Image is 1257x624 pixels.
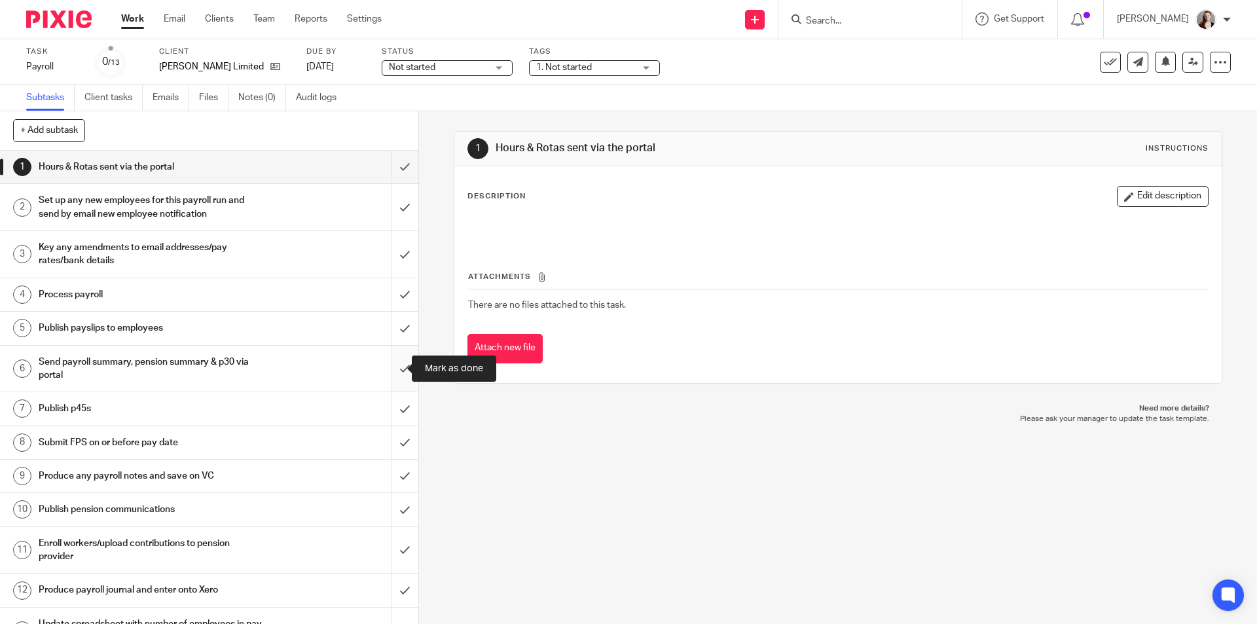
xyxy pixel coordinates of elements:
[306,46,365,57] label: Due by
[13,285,31,304] div: 4
[529,46,660,57] label: Tags
[26,60,79,73] div: Payroll
[39,285,265,304] h1: Process payroll
[467,138,488,159] div: 1
[39,157,265,177] h1: Hours & Rotas sent via the portal
[389,63,435,72] span: Not started
[296,85,346,111] a: Audit logs
[39,500,265,519] h1: Publish pension communications
[199,85,228,111] a: Files
[13,158,31,176] div: 1
[1117,12,1189,26] p: [PERSON_NAME]
[153,85,189,111] a: Emails
[467,403,1209,414] p: Need more details?
[994,14,1044,24] span: Get Support
[13,319,31,337] div: 5
[238,85,286,111] a: Notes (0)
[295,12,327,26] a: Reports
[39,318,265,338] h1: Publish payslips to employees
[108,59,120,66] small: /13
[468,273,531,280] span: Attachments
[347,12,382,26] a: Settings
[382,46,513,57] label: Status
[467,191,526,202] p: Description
[164,12,185,26] a: Email
[13,359,31,378] div: 6
[39,191,265,224] h1: Set up any new employees for this payroll run and send by email new employee notification
[39,399,265,418] h1: Publish p45s
[39,433,265,452] h1: Submit FPS on or before pay date
[253,12,275,26] a: Team
[39,238,265,271] h1: Key any amendments to email addresses/pay rates/bank details
[13,541,31,559] div: 11
[1117,186,1209,207] button: Edit description
[39,352,265,386] h1: Send payroll summary, pension summary & p30 via portal
[39,580,265,600] h1: Produce payroll journal and enter onto Xero
[496,141,866,155] h1: Hours & Rotas sent via the portal
[205,12,234,26] a: Clients
[306,62,334,71] span: [DATE]
[26,46,79,57] label: Task
[468,301,626,310] span: There are no files attached to this task.
[159,46,290,57] label: Client
[13,433,31,452] div: 8
[84,85,143,111] a: Client tasks
[102,54,120,69] div: 0
[805,16,922,28] input: Search
[467,334,543,363] button: Attach new file
[159,60,264,73] p: [PERSON_NAME] Limited
[467,414,1209,424] p: Please ask your manager to update the task template.
[13,399,31,418] div: 7
[13,119,85,141] button: + Add subtask
[13,245,31,263] div: 3
[39,534,265,567] h1: Enroll workers/upload contributions to pension provider
[39,466,265,486] h1: Produce any payroll notes and save on VC
[1146,143,1209,154] div: Instructions
[13,500,31,519] div: 10
[13,198,31,217] div: 2
[13,581,31,600] div: 12
[536,63,592,72] span: 1. Not started
[121,12,144,26] a: Work
[13,467,31,485] div: 9
[26,85,75,111] a: Subtasks
[1195,9,1216,30] img: High%20Res%20Andrew%20Price%20Accountants%20_Poppy%20Jakes%20Photography-3%20-%20Copy.jpg
[26,10,92,28] img: Pixie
